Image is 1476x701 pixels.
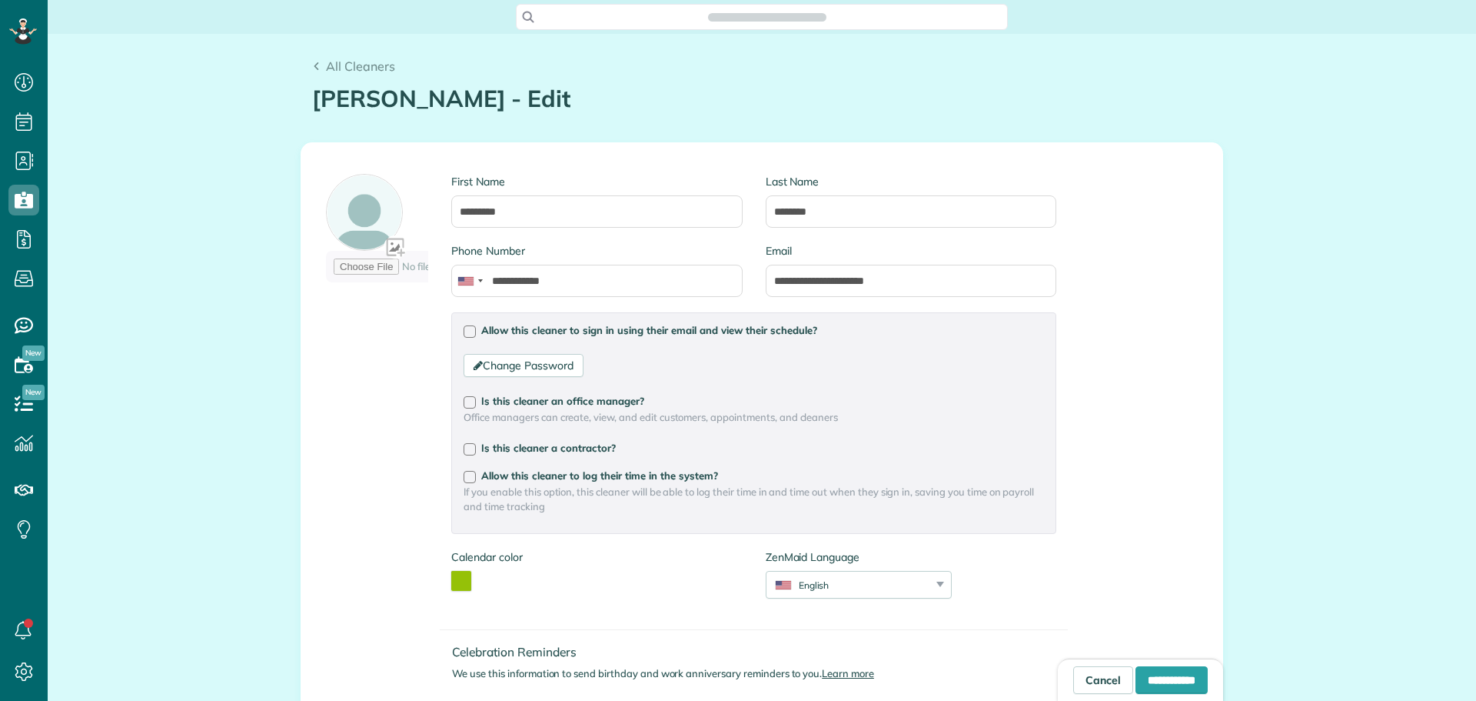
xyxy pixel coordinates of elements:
[766,243,1056,259] label: Email
[451,243,742,259] label: Phone Number
[451,549,522,565] label: Calendar color
[481,469,718,482] span: Allow this cleaner to log their time in the system?
[452,265,487,296] div: United States: +1
[451,571,471,591] button: toggle color picker dialog
[464,485,1044,514] span: If you enable this option, this cleaner will be able to log their time in and time out when they ...
[723,9,810,25] span: Search ZenMaid…
[464,410,1044,425] span: Office managers can create, view, and edit customers, appointments, and cleaners
[464,354,583,377] a: Change Password
[766,579,932,592] div: English
[22,345,45,361] span: New
[451,174,742,189] label: First Name
[22,385,45,400] span: New
[481,442,616,454] span: Is this cleaner a contractor?
[481,395,644,407] span: Is this cleaner an office manager?
[481,324,817,336] span: Allow this cleaner to sign in using their email and view their schedule?
[452,646,1068,659] h4: Celebration Reminders
[452,666,1068,681] p: We use this information to send birthday and work anniversary reminders to you.
[312,57,395,75] a: All Cleaners
[312,86,1212,112] h1: [PERSON_NAME] - Edit
[822,667,874,679] a: Learn more
[326,58,395,74] span: All Cleaners
[766,174,1056,189] label: Last Name
[1073,666,1133,694] a: Cancel
[766,549,952,565] label: ZenMaid Language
